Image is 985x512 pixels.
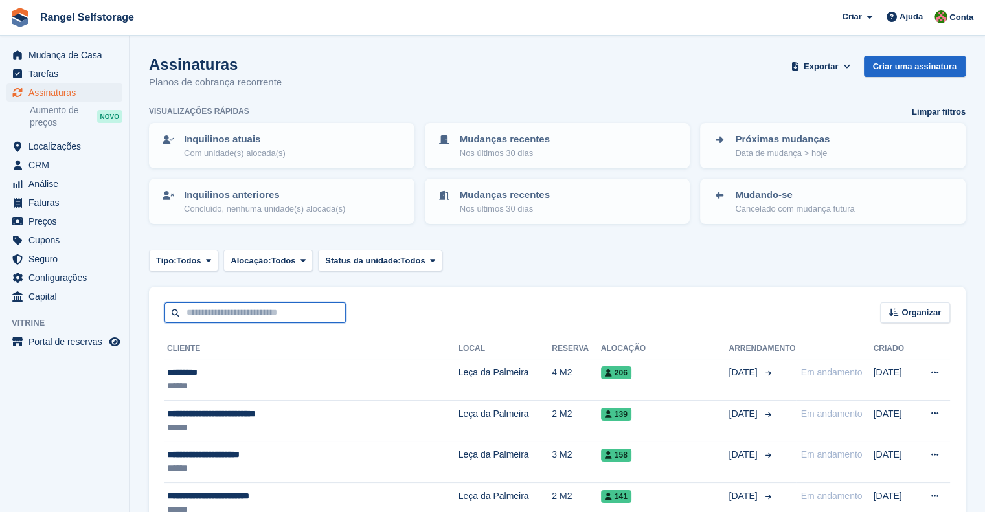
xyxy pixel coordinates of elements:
span: Criar [842,10,861,23]
span: [DATE] [729,448,760,462]
h6: Visualizações rápidas [149,106,249,117]
span: Em andamento [801,449,863,460]
p: Nos últimos 30 dias [460,147,550,160]
span: [DATE] [729,489,760,503]
button: Tipo: Todos [149,250,218,271]
td: 3 M2 [552,441,601,483]
th: Reserva [552,339,601,359]
span: Exportar [804,60,838,73]
td: 2 M2 [552,400,601,441]
span: Conta [949,11,973,24]
p: Com unidade(s) alocada(s) [184,147,286,160]
p: Inquilinos anteriores [184,188,345,203]
a: menu [6,83,122,102]
span: Seguro [28,250,106,268]
a: Loja de pré-visualização [107,334,122,350]
span: Faturas [28,194,106,212]
span: Capital [28,287,106,306]
a: Rangel Selfstorage [35,6,139,28]
a: Inquilinos anteriores Concluído, nenhuma unidade(s) alocada(s) [150,180,413,223]
a: menu [6,231,122,249]
p: Data de mudança > hoje [735,147,830,160]
button: Exportar [789,56,854,77]
h1: Assinaturas [149,56,282,73]
span: [DATE] [729,407,760,421]
img: stora-icon-8386f47178a22dfd0bd8f6a31ec36ba5ce8667c1dd55bd0f319d3a0aa187defe.svg [10,8,30,27]
span: Portal de reservas [28,333,106,351]
a: Mudanças recentes Nos últimos 30 dias [426,180,689,223]
span: Em andamento [801,491,863,501]
span: Vitrine [12,317,129,329]
a: menu [6,287,122,306]
span: Todos [177,254,201,267]
p: Mudando-se [735,188,854,203]
span: Todos [401,254,425,267]
span: Alocação: [231,254,271,267]
span: Tarefas [28,65,106,83]
td: [DATE] [874,359,914,401]
span: CRM [28,156,106,174]
span: 158 [601,449,631,462]
td: Leça da Palmeira [459,359,552,401]
span: Localizações [28,137,106,155]
td: Leça da Palmeira [459,400,552,441]
span: 206 [601,366,631,379]
div: NOVO [97,110,122,123]
span: Análise [28,175,106,193]
a: Próximas mudanças Data de mudança > hoje [701,124,964,167]
td: [DATE] [874,400,914,441]
td: Leça da Palmeira [459,441,552,483]
span: Em andamento [801,408,863,419]
span: 139 [601,408,631,421]
th: Local [459,339,552,359]
p: Mudanças recentes [460,132,550,147]
p: Cancelado com mudança futura [735,203,854,216]
span: Assinaturas [28,83,106,102]
span: Tipo: [156,254,177,267]
a: menu [6,46,122,64]
a: menu [6,333,122,351]
a: Limpar filtros [912,106,966,118]
a: menu [6,212,122,230]
a: Mudanças recentes Nos últimos 30 dias [426,124,689,167]
button: Status da unidade: Todos [318,250,442,271]
a: menu [6,65,122,83]
th: Cliente [164,339,459,359]
span: Preços [28,212,106,230]
a: Criar uma assinatura [864,56,966,77]
span: Aumento de preços [30,104,97,129]
span: Cupons [28,231,106,249]
p: Concluído, nenhuma unidade(s) alocada(s) [184,203,345,216]
p: Inquilinos atuais [184,132,286,147]
span: Ajuda [900,10,923,23]
a: Aumento de preços NOVO [30,104,122,129]
span: Configurações [28,269,106,287]
th: Criado [874,339,914,359]
a: menu [6,137,122,155]
p: Próximas mudanças [735,132,830,147]
button: Alocação: Todos [223,250,313,271]
span: Status da unidade: [325,254,400,267]
span: [DATE] [729,366,760,379]
a: menu [6,250,122,268]
p: Nos últimos 30 dias [460,203,550,216]
th: Arrendamento [729,339,795,359]
span: Todos [271,254,295,267]
span: Em andamento [801,367,863,377]
img: Nuno Couto [934,10,947,23]
a: menu [6,156,122,174]
a: Inquilinos atuais Com unidade(s) alocada(s) [150,124,413,167]
p: Planos de cobrança recorrente [149,75,282,90]
a: Mudando-se Cancelado com mudança futura [701,180,964,223]
a: menu [6,175,122,193]
td: [DATE] [874,441,914,483]
th: Alocação [601,339,729,359]
span: Mudança de Casa [28,46,106,64]
td: 4 M2 [552,359,601,401]
span: 141 [601,490,631,503]
a: menu [6,269,122,287]
span: Organizar [901,306,941,319]
p: Mudanças recentes [460,188,550,203]
a: menu [6,194,122,212]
